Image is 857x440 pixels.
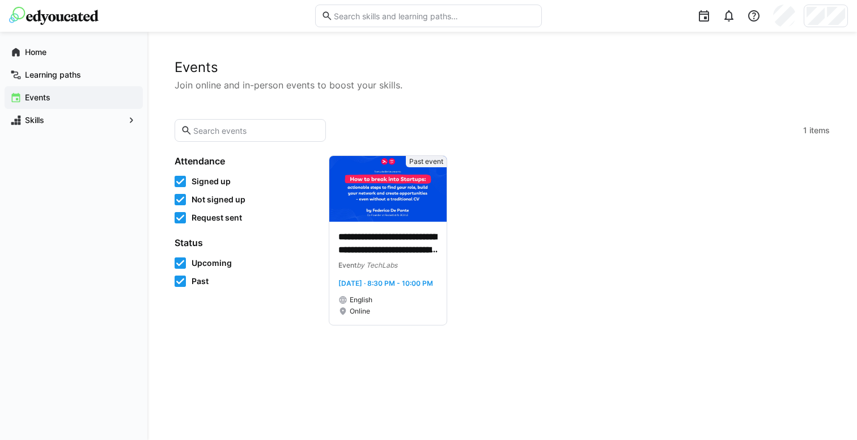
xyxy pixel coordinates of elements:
span: items [809,125,830,136]
span: English [350,295,372,304]
span: Request sent [192,212,242,223]
input: Search skills and learning paths… [333,11,536,21]
img: image [329,156,447,222]
span: [DATE] · 8:30 PM - 10:00 PM [338,279,433,287]
span: Past event [409,157,443,166]
h4: Status [175,237,315,248]
span: Not signed up [192,194,245,205]
h4: Attendance [175,155,315,167]
span: Signed up [192,176,231,187]
span: Upcoming [192,257,232,269]
span: 1 [803,125,807,136]
span: Online [350,307,370,316]
span: Past [192,276,209,287]
span: by TechLabs [357,261,397,269]
input: Search events [192,125,320,136]
p: Join online and in-person events to boost your skills. [175,78,830,92]
span: Event [338,261,357,269]
h2: Events [175,59,830,76]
